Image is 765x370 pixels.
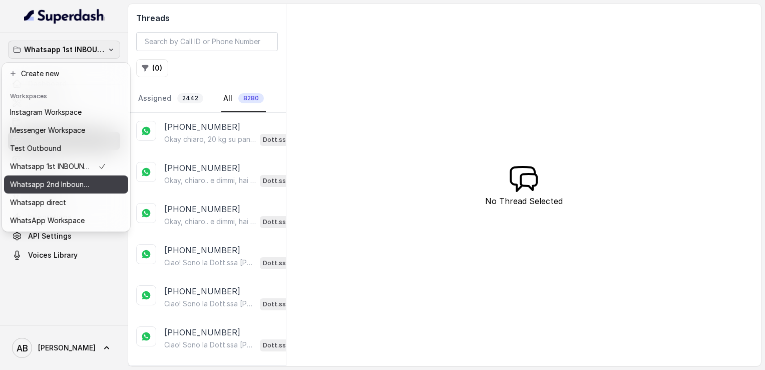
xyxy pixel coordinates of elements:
p: WhatsApp Workspace [10,215,85,227]
button: Whatsapp 1st INBOUND Workspace [8,41,120,59]
p: Messenger Workspace [10,124,85,136]
p: Test Outbound [10,142,61,154]
div: Whatsapp 1st INBOUND Workspace [2,63,130,232]
header: Workspaces [4,87,128,103]
p: Instagram Workspace [10,106,82,118]
button: Create new [4,65,128,83]
p: Whatsapp 2nd Inbound BM5 [10,178,90,191]
p: Whatsapp 1st INBOUND Workspace [10,160,90,172]
p: Whatsapp 1st INBOUND Workspace [24,44,104,56]
p: Whatsapp direct [10,197,66,209]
